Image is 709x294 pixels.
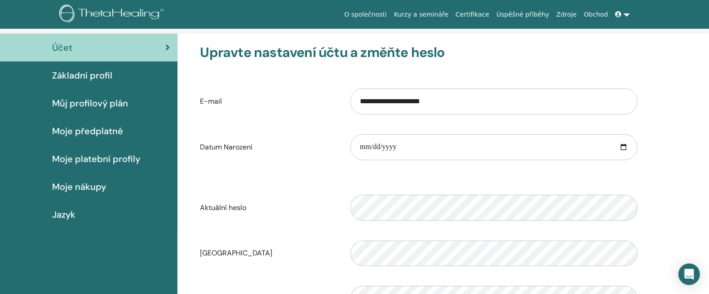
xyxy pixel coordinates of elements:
div: Otevřený Interkom Messenger [678,263,700,285]
a: Úspěšné příběhy [493,6,553,23]
span: Můj profilový plán [52,97,128,110]
span: Moje předplatné [52,124,123,138]
a: Zdroje [553,6,580,23]
a: Certifikace [452,6,493,23]
span: Základní profil [52,69,112,82]
label: Datum Narození [194,139,344,156]
label: [GEOGRAPHIC_DATA] [194,245,344,262]
a: Obchod [580,6,612,23]
span: Účet [52,41,72,54]
span: Moje platební profily [52,152,140,166]
a: Kurzy a semináře [390,6,452,23]
h3: Upravte nastavení účtu a změňte heslo [200,44,638,61]
img: logo.png [59,4,167,25]
label: E-mail [194,93,344,110]
label: Aktuální heslo [194,199,344,216]
span: Jazyk [52,208,75,221]
span: Moje nákupy [52,180,106,193]
a: O společnosti [341,6,390,23]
